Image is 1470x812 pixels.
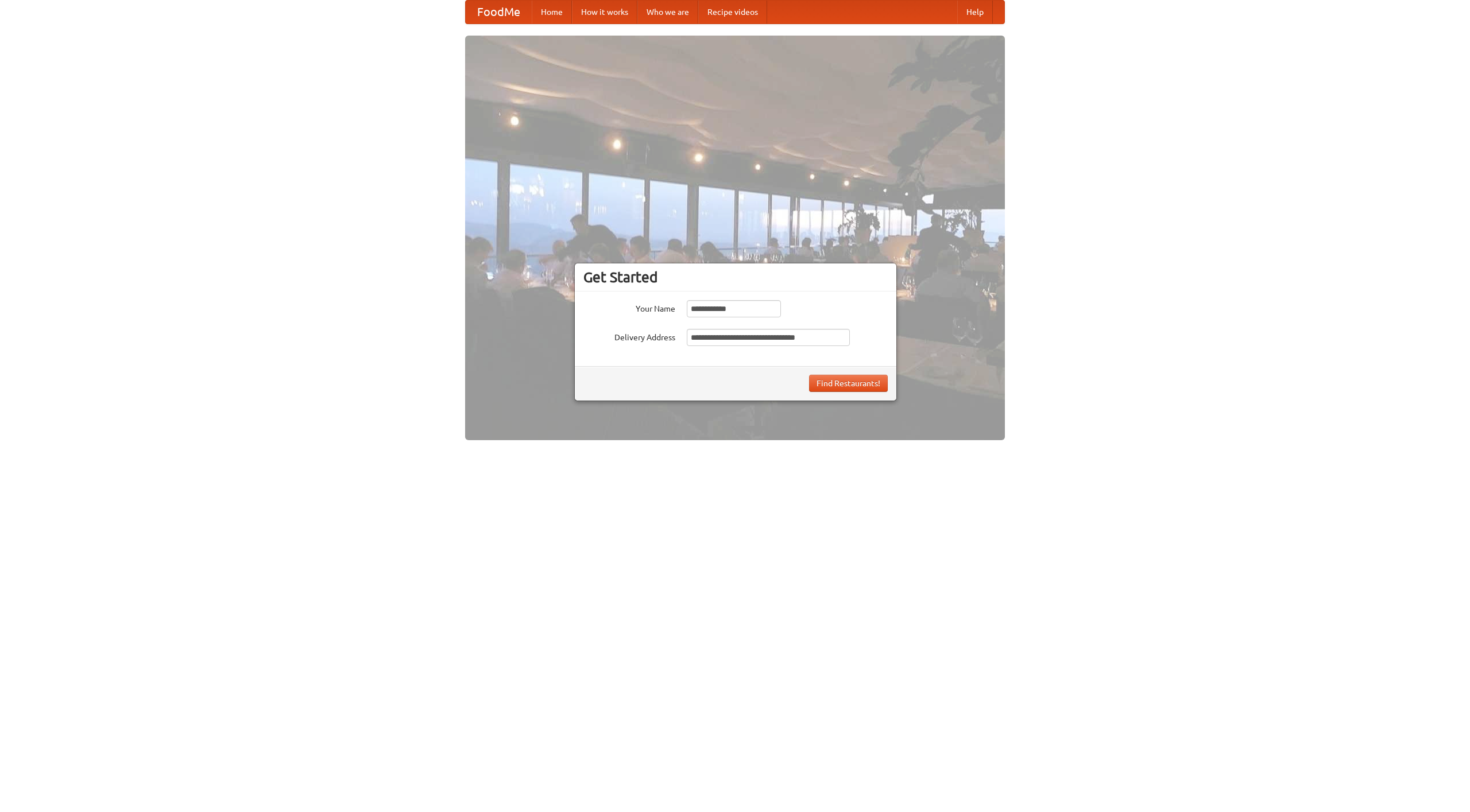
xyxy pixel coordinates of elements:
a: Recipe videos [698,1,767,24]
a: Help [957,1,993,24]
label: Your Name [583,300,675,314]
a: How it works [572,1,637,24]
button: Find Restaurants! [809,375,888,392]
a: FoodMe [466,1,532,24]
label: Delivery Address [583,329,675,343]
a: Home [532,1,572,24]
h3: Get Started [583,269,888,286]
a: Who we are [637,1,698,24]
